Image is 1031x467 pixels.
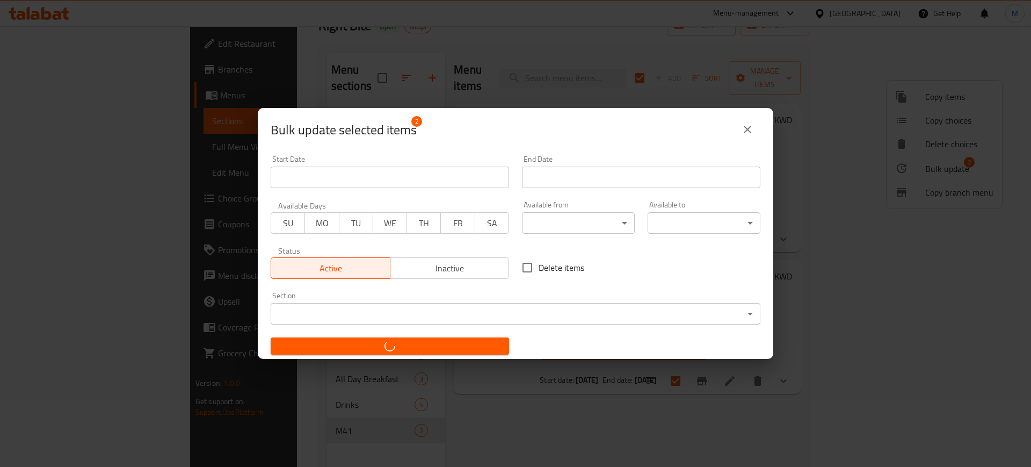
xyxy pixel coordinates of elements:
[271,303,760,325] div: ​
[539,261,584,274] span: Delete items
[406,212,441,234] button: TH
[411,215,437,231] span: TH
[344,215,369,231] span: TU
[377,215,403,231] span: WE
[271,121,417,139] span: Selected items count
[475,212,509,234] button: SA
[275,261,386,276] span: Active
[309,215,335,231] span: MO
[271,257,390,279] button: Active
[339,212,373,234] button: TU
[480,215,505,231] span: SA
[271,212,305,234] button: SU
[735,117,760,142] button: close
[440,212,475,234] button: FR
[395,261,505,276] span: Inactive
[373,212,407,234] button: WE
[648,212,760,234] div: ​
[304,212,339,234] button: MO
[445,215,470,231] span: FR
[390,257,510,279] button: Inactive
[522,212,635,234] div: ​
[411,116,422,127] span: 2
[275,215,301,231] span: SU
